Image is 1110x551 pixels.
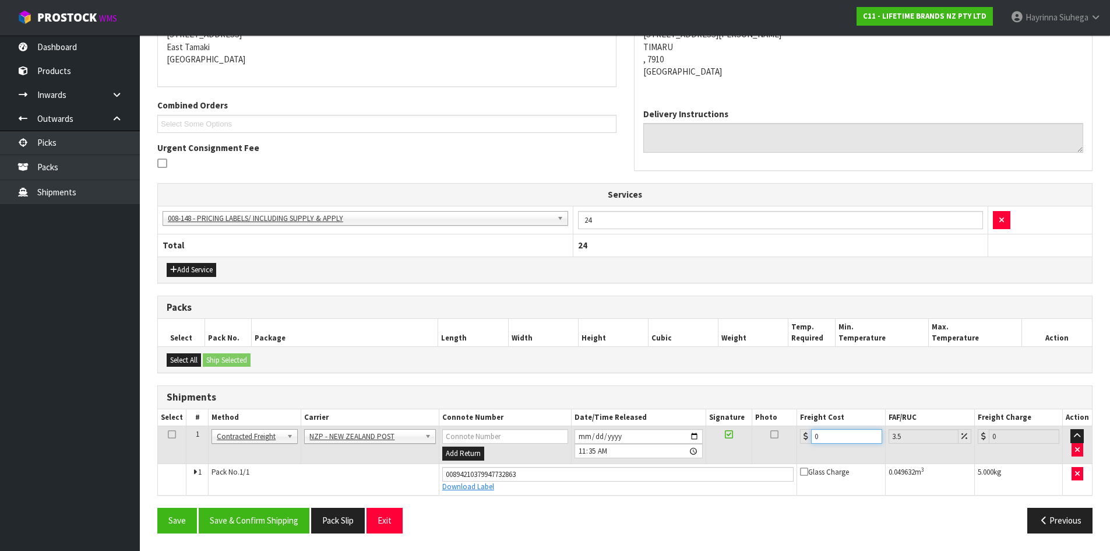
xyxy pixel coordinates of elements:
[442,429,568,444] input: Connote Number
[889,467,915,477] span: 0.049632
[649,319,718,346] th: Cubic
[974,464,1062,495] td: kg
[974,409,1062,426] th: Freight Charge
[311,508,365,533] button: Pack Slip
[1027,508,1093,533] button: Previous
[1022,319,1092,346] th: Action
[167,16,607,66] address: [STREET_ADDRESS] East Tamaki [GEOGRAPHIC_DATA]
[158,319,205,346] th: Select
[251,319,438,346] th: Package
[209,464,439,495] td: Pack No.
[157,99,228,111] label: Combined Orders
[205,319,251,346] th: Pack No.
[438,319,508,346] th: Length
[203,353,251,367] button: Ship Selected
[198,467,202,477] span: 1
[928,319,1021,346] th: Max. Temperature
[367,508,403,533] button: Exit
[158,409,186,426] th: Select
[643,108,728,120] label: Delivery Instructions
[978,467,993,477] span: 5.000
[578,240,587,251] span: 24
[571,409,706,426] th: Date/Time Released
[788,319,835,346] th: Temp. Required
[863,11,986,21] strong: C11 - LIFETIME BRANDS NZ PTY LTD
[168,212,552,226] span: 008-148 - PRICING LABELS/ INCLUDING SUPPLY & APPLY
[209,409,301,426] th: Method
[857,7,993,26] a: C11 - LIFETIME BRANDS NZ PTY LTD
[718,319,788,346] th: Weight
[196,429,199,439] span: 1
[752,409,797,426] th: Photo
[889,429,959,444] input: Freight Adjustment
[442,447,484,461] button: Add Return
[989,429,1059,444] input: Freight Charge
[167,353,201,367] button: Select All
[439,409,571,426] th: Connote Number
[811,429,882,444] input: Freight Cost
[885,409,974,426] th: FAF/RUC
[167,302,1083,313] h3: Packs
[301,409,439,426] th: Carrier
[167,392,1083,403] h3: Shipments
[442,482,494,492] a: Download Label
[217,430,282,444] span: Contracted Freight
[800,467,849,477] span: Glass Charge
[508,319,578,346] th: Width
[157,508,197,533] button: Save
[643,16,1084,78] address: [STREET_ADDRESS][PERSON_NAME] TIMARU , 7910 [GEOGRAPHIC_DATA]
[578,319,648,346] th: Height
[17,10,32,24] img: cube-alt.png
[99,13,117,24] small: WMS
[1026,12,1058,23] span: Hayrinna
[706,409,752,426] th: Signature
[158,234,573,257] th: Total
[239,467,249,477] span: 1/1
[797,409,885,426] th: Freight Cost
[442,467,794,482] input: Connote Number
[37,10,97,25] span: ProStock
[309,430,420,444] span: NZP - NEW ZEALAND POST
[1062,409,1092,426] th: Action
[186,409,209,426] th: #
[157,142,259,154] label: Urgent Consignment Fee
[835,319,928,346] th: Min. Temperature
[167,263,216,277] button: Add Service
[158,184,1092,206] th: Services
[921,466,924,473] sup: 3
[199,508,309,533] button: Save & Confirm Shipping
[885,464,974,495] td: m
[1059,12,1088,23] span: Siuhega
